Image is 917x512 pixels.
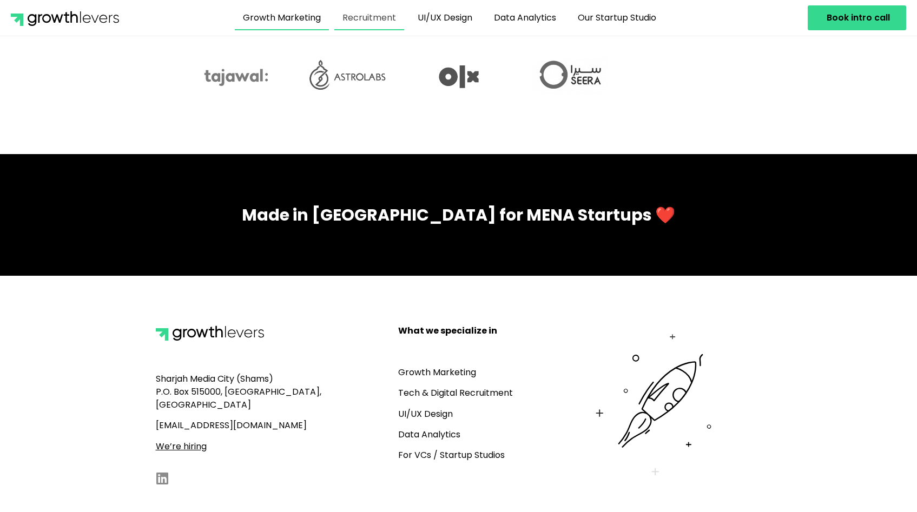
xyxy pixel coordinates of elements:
a: Growth Marketing [398,366,476,378]
span: Book intro call [827,14,890,22]
a: Data Analytics [486,5,564,30]
span: [EMAIL_ADDRESS][DOMAIN_NAME] [156,419,307,431]
a: Recruitment [334,5,404,30]
a: Tech & Digital Recruitment [398,387,513,399]
span: Sharjah Media City (Shams) P.O. Box 515000, [GEOGRAPHIC_DATA], [GEOGRAPHIC_DATA] [156,373,321,411]
a: For VCs / Startup Studios [398,449,505,461]
a: Growth Marketing [235,5,329,30]
a: UI/UX Design [398,408,453,420]
a: Book intro call [808,5,906,30]
a: We’re hiring [156,440,207,453]
a: Our Startup Studio [570,5,664,30]
a: Data Analytics [398,428,460,441]
nav: Menu [145,5,754,30]
b: What we specialize in [398,324,497,337]
a: UI/UX Design [410,5,480,30]
div: Made in [GEOGRAPHIC_DATA] for MENA Startups ❤️ [156,203,762,227]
